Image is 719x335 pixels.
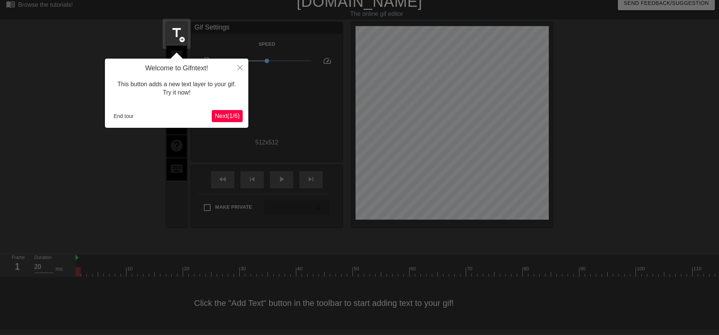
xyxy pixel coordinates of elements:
span: Next ( 1 / 6 ) [215,113,240,119]
button: End tour [111,110,137,122]
button: Close [232,59,248,76]
button: Next [212,110,243,122]
div: This button adds a new text layer to your gif. Try it now! [111,73,243,105]
h4: Welcome to Gifntext! [111,64,243,73]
